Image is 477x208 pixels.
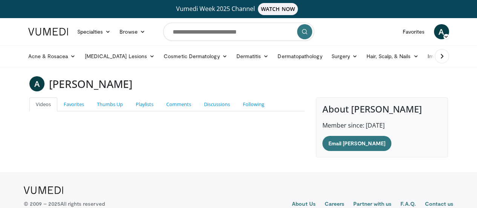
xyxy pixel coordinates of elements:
a: Following [236,97,271,111]
a: Thumbs Up [90,97,129,111]
a: Favorites [57,97,90,111]
a: Email [PERSON_NAME] [322,136,391,151]
a: Surgery [327,49,362,64]
a: Dermatitis [232,49,273,64]
a: Dermatopathology [273,49,327,64]
span: WATCH NOW [258,3,298,15]
a: Specialties [73,24,115,39]
a: A [434,24,449,39]
a: Cosmetic Dermatology [159,49,232,64]
a: Acne & Rosacea [24,49,80,64]
a: Playlists [129,97,160,111]
p: Member since: [DATE] [322,121,442,130]
p: © 2009 – 2025 [24,200,105,208]
a: Favorites [398,24,429,39]
a: A [29,76,44,91]
span: All rights reserved [60,200,104,207]
a: Videos [29,97,57,111]
a: Vumedi Week 2025 ChannelWATCH NOW [29,3,448,15]
a: [MEDICAL_DATA] Lesions [80,49,160,64]
a: Comments [160,97,198,111]
img: VuMedi Logo [28,28,68,35]
a: Discussions [198,97,236,111]
a: Browse [115,24,150,39]
input: Search topics, interventions [163,23,314,41]
h4: About [PERSON_NAME] [322,104,442,115]
a: Hair, Scalp, & Nails [362,49,423,64]
img: VuMedi Logo [24,186,63,194]
h3: [PERSON_NAME] [49,76,132,91]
